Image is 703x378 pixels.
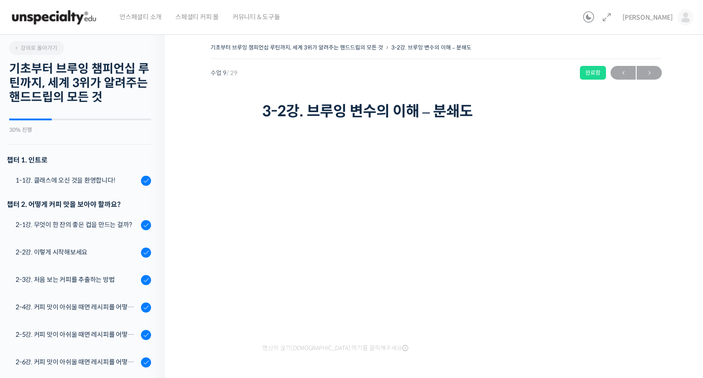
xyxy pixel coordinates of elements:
h1: 3-2강. 브루잉 변수의 이해 – 분쇄도 [262,103,610,120]
span: 강의로 돌아가기 [14,44,57,51]
a: 3-2강. 브루잉 변수의 이해 – 분쇄도 [391,44,471,51]
span: 수업 9 [211,70,238,76]
div: 2-1강. 무엇이 한 잔의 좋은 컵을 만드는 걸까? [16,220,138,230]
span: [PERSON_NAME] [622,13,673,22]
div: 30% 진행 [9,127,151,133]
a: ←이전 [611,66,636,80]
span: / 29 [227,69,238,77]
div: 2-3강. 처음 보는 커피를 추출하는 방법 [16,275,138,285]
div: 2-2강. 이렇게 시작해보세요 [16,247,138,257]
div: 2-4강. 커피 맛이 아쉬울 때면 레시피를 어떻게 수정해 보면 좋을까요? (1) [16,302,138,312]
span: → [637,67,662,79]
h2: 기초부터 브루잉 챔피언십 루틴까지, 세계 3위가 알려주는 핸드드립의 모든 것 [9,62,151,105]
span: 영상이 끊기[DEMOGRAPHIC_DATA] 여기를 클릭해주세요 [262,345,408,352]
span: ← [611,67,636,79]
a: 다음→ [637,66,662,80]
div: 챕터 2. 어떻게 커피 맛을 보아야 할까요? [7,198,151,211]
div: 완료함 [580,66,606,80]
div: 2-5강. 커피 맛이 아쉬울 때면 레시피를 어떻게 수정해 보면 좋을까요? (2) [16,329,138,340]
div: 2-6강. 커피 맛이 아쉬울 때면 레시피를 어떻게 수정해 보면 좋을까요? (3) [16,357,138,367]
h3: 챕터 1. 인트로 [7,154,151,166]
div: 1-1강. 클래스에 오신 것을 환영합니다! [16,175,138,185]
a: 강의로 돌아가기 [9,41,64,55]
a: 기초부터 브루잉 챔피언십 루틴까지, 세계 3위가 알려주는 핸드드립의 모든 것 [211,44,383,51]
